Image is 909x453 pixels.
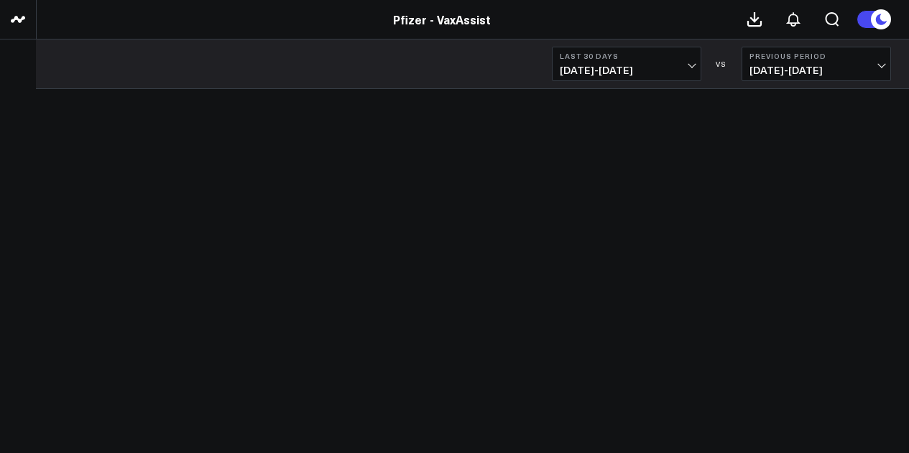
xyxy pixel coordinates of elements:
[749,65,883,76] span: [DATE] - [DATE]
[560,52,693,60] b: Last 30 Days
[552,47,701,81] button: Last 30 Days[DATE]-[DATE]
[709,60,734,68] div: VS
[749,52,883,60] b: Previous Period
[393,11,491,27] a: Pfizer - VaxAssist
[742,47,891,81] button: Previous Period[DATE]-[DATE]
[560,65,693,76] span: [DATE] - [DATE]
